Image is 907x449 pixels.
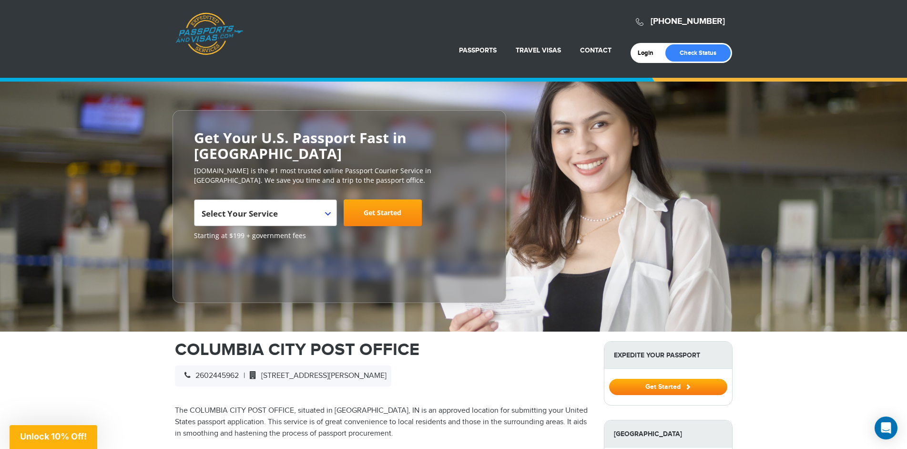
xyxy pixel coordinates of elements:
[194,245,265,293] iframe: Customer reviews powered by Trustpilot
[638,49,660,57] a: Login
[580,46,611,54] a: Contact
[344,199,422,226] a: Get Started
[194,231,485,240] span: Starting at $199 + government fees
[194,199,337,226] span: Select Your Service
[10,425,97,449] div: Unlock 10% Off!
[180,371,239,380] span: 2602445962
[175,12,243,55] a: Passports & [DOMAIN_NAME]
[604,342,732,369] strong: Expedite Your Passport
[194,166,485,185] p: [DOMAIN_NAME] is the #1 most trusted online Passport Courier Service in [GEOGRAPHIC_DATA]. We sav...
[202,203,327,230] span: Select Your Service
[175,365,391,386] div: |
[194,130,485,161] h2: Get Your U.S. Passport Fast in [GEOGRAPHIC_DATA]
[516,46,561,54] a: Travel Visas
[245,371,387,380] span: [STREET_ADDRESS][PERSON_NAME]
[609,379,727,395] button: Get Started
[609,383,727,390] a: Get Started
[604,420,732,448] strong: [GEOGRAPHIC_DATA]
[175,405,590,439] p: The COLUMBIA CITY POST OFFICE, situated in [GEOGRAPHIC_DATA], IN is an approved location for subm...
[665,44,731,62] a: Check Status
[875,417,897,439] div: Open Intercom Messenger
[459,46,497,54] a: Passports
[20,431,87,441] span: Unlock 10% Off!
[202,208,278,219] span: Select Your Service
[175,341,590,358] h1: COLUMBIA CITY POST OFFICE
[651,16,725,27] a: [PHONE_NUMBER]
